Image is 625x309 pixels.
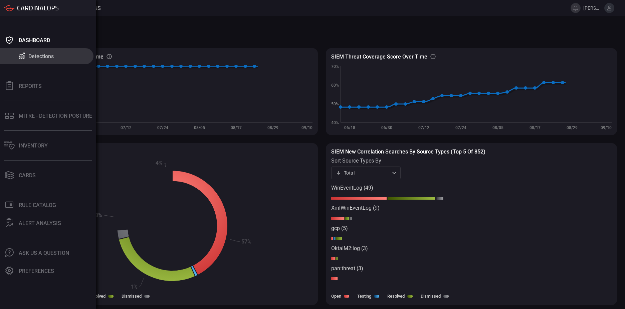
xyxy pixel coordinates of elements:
[157,125,168,130] text: 07/24
[121,125,132,130] text: 07/12
[331,83,339,88] text: 60%
[381,125,392,130] text: 06/30
[357,294,371,299] label: Testing
[19,83,42,89] div: Reports
[241,238,251,245] text: 57%
[331,102,339,106] text: 50%
[567,125,578,130] text: 08/29
[331,158,401,164] label: sort source types by
[331,120,339,125] text: 40%
[19,250,69,256] div: Ask Us A Question
[331,64,339,69] text: 70%
[231,125,242,130] text: 08/17
[455,125,466,130] text: 07/24
[19,113,92,119] div: MITRE - Detection Posture
[301,125,312,130] text: 09/10
[267,125,278,130] text: 08/29
[19,220,61,226] div: ALERT ANALYSIS
[331,265,363,272] text: pan:threat (3)
[387,294,405,299] label: Resolved
[331,185,373,191] text: WinEventLog (49)
[331,245,368,251] text: OktaIM2:log (3)
[19,142,48,149] div: Inventory
[492,125,503,130] text: 08/05
[122,294,142,299] label: Dismissed
[28,53,54,60] div: Detections
[344,125,355,130] text: 06/18
[131,284,138,290] text: 1%
[331,148,612,155] h3: SIEM New correlation searches by source types (Top 5 of 852)
[19,268,54,274] div: Preferences
[331,205,380,211] text: XmlWinEventLog (9)
[418,125,429,130] text: 07/12
[530,125,541,130] text: 08/17
[583,5,602,11] span: [PERSON_NAME].[PERSON_NAME]
[194,125,205,130] text: 08/05
[331,294,341,299] label: Open
[92,212,102,218] text: 38%
[421,294,441,299] label: Dismissed
[88,294,106,299] label: Resolved
[331,54,427,60] h3: SIEM Threat coverage score over time
[336,170,390,176] div: Total
[19,172,36,179] div: Cards
[156,160,163,166] text: 4%
[19,202,56,208] div: Rule Catalog
[19,37,50,43] div: Dashboard
[331,225,348,231] text: gcp (5)
[601,125,612,130] text: 09/10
